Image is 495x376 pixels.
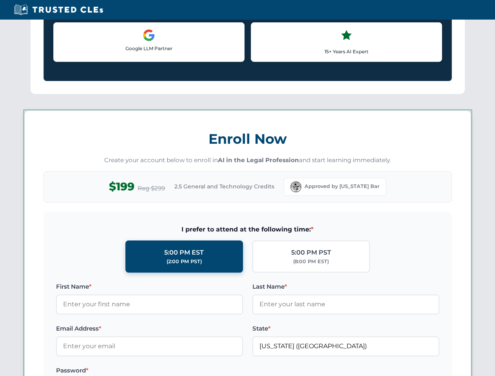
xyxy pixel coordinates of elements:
label: First Name [56,282,243,291]
span: 2.5 General and Technology Credits [174,182,274,191]
img: Google [143,29,155,42]
p: 15+ Years AI Expert [257,48,435,55]
label: Password [56,366,243,375]
label: Last Name [252,282,439,291]
input: Florida (FL) [252,336,439,356]
p: Google LLM Partner [60,45,238,52]
div: (8:00 PM EST) [293,258,329,266]
h3: Enroll Now [44,127,452,151]
span: Reg $299 [138,184,165,193]
input: Enter your email [56,336,243,356]
div: (2:00 PM PST) [167,258,202,266]
input: Enter your first name [56,295,243,314]
img: Florida Bar [290,181,301,192]
span: $199 [109,178,134,195]
div: 5:00 PM PST [291,248,331,258]
span: I prefer to attend at the following time: [56,224,439,235]
input: Enter your last name [252,295,439,314]
img: Trusted CLEs [12,4,105,16]
p: Create your account below to enroll in and start learning immediately. [44,156,452,165]
strong: AI in the Legal Profession [218,156,299,164]
span: Approved by [US_STATE] Bar [305,183,379,190]
div: 5:00 PM EST [164,248,204,258]
label: State [252,324,439,333]
label: Email Address [56,324,243,333]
